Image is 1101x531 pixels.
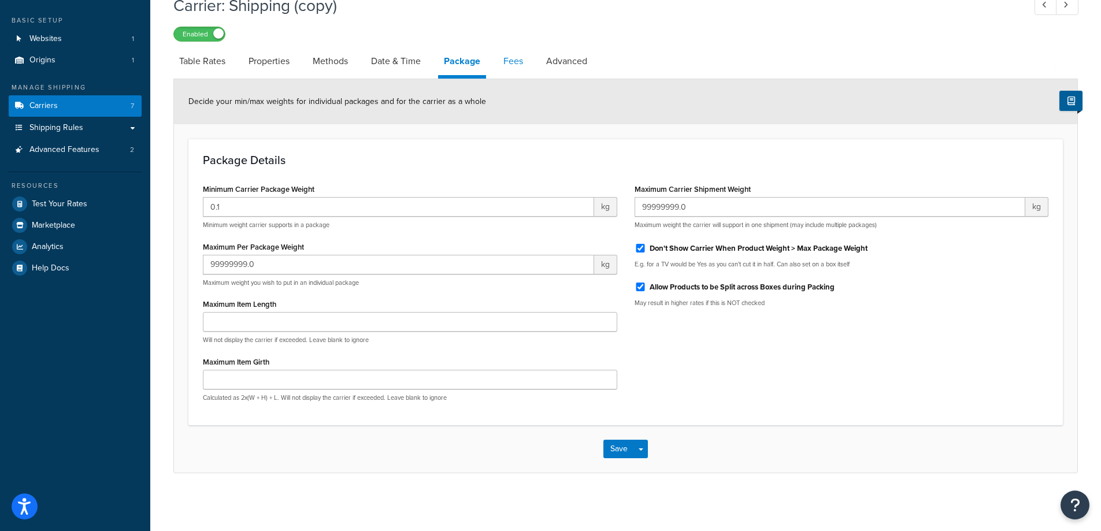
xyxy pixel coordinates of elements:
p: Minimum weight carrier supports in a package [203,221,617,229]
a: Advanced [540,47,593,75]
a: Analytics [9,236,142,257]
label: Allow Products to be Split across Boxes during Packing [650,282,835,292]
a: Advanced Features2 [9,139,142,161]
a: Test Your Rates [9,194,142,214]
label: Enabled [174,27,225,41]
label: Don't Show Carrier When Product Weight > Max Package Weight [650,243,868,254]
p: Maximum weight you wish to put in an individual package [203,279,617,287]
li: Carriers [9,95,142,117]
div: Resources [9,181,142,191]
span: Marketplace [32,221,75,231]
li: Websites [9,28,142,50]
a: Marketplace [9,215,142,236]
span: 1 [132,34,134,44]
button: Save [603,440,635,458]
a: Carriers7 [9,95,142,117]
li: Advanced Features [9,139,142,161]
p: May result in higher rates if this is NOT checked [635,299,1049,307]
a: Table Rates [173,47,231,75]
button: Open Resource Center [1061,491,1089,519]
span: Origins [29,55,55,65]
h3: Package Details [203,154,1048,166]
div: Manage Shipping [9,83,142,92]
span: 7 [131,101,134,111]
span: 2 [130,145,134,155]
li: Origins [9,50,142,71]
span: 1 [132,55,134,65]
a: Package [438,47,486,79]
p: Maximum weight the carrier will support in one shipment (may include multiple packages) [635,221,1049,229]
label: Maximum Item Girth [203,358,269,366]
button: Show Help Docs [1059,91,1083,111]
div: Basic Setup [9,16,142,25]
span: kg [1025,197,1048,217]
a: Shipping Rules [9,117,142,139]
a: Websites1 [9,28,142,50]
span: kg [594,197,617,217]
label: Maximum Per Package Weight [203,243,304,251]
a: Methods [307,47,354,75]
p: Will not display the carrier if exceeded. Leave blank to ignore [203,336,617,344]
span: Analytics [32,242,64,252]
p: E.g. for a TV would be Yes as you can't cut it in half. Can also set on a box itself [635,260,1049,269]
a: Date & Time [365,47,427,75]
span: Websites [29,34,62,44]
a: Origins1 [9,50,142,71]
label: Minimum Carrier Package Weight [203,185,314,194]
span: Shipping Rules [29,123,83,133]
span: kg [594,255,617,274]
span: Help Docs [32,263,69,273]
a: Help Docs [9,258,142,279]
span: Test Your Rates [32,199,87,209]
a: Properties [243,47,295,75]
a: Fees [498,47,529,75]
label: Maximum Item Length [203,300,276,309]
span: Advanced Features [29,145,99,155]
p: Calculated as 2x(W + H) + L. Will not display the carrier if exceeded. Leave blank to ignore [203,393,617,402]
span: Decide your min/max weights for individual packages and for the carrier as a whole [188,95,486,107]
label: Maximum Carrier Shipment Weight [635,185,751,194]
span: Carriers [29,101,58,111]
